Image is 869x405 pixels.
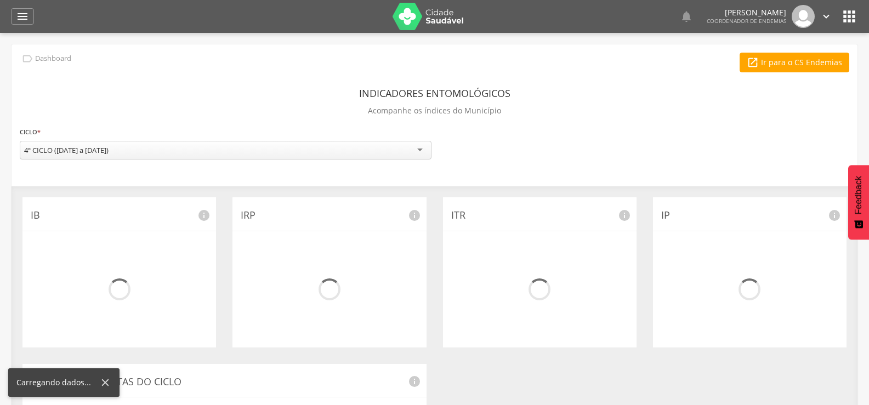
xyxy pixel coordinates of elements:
[31,375,418,389] p: Histórico de Visitas do Ciclo
[707,17,786,25] span: Coordenador de Endemias
[408,375,421,388] i: info
[35,54,71,63] p: Dashboard
[680,10,693,23] i: 
[848,165,869,239] button: Feedback - Mostrar pesquisa
[747,56,759,69] i: 
[241,208,418,223] p: IRP
[20,126,41,138] label: Ciclo
[618,209,631,222] i: info
[16,377,99,388] div: Carregando dados...
[680,5,693,28] a: 
[740,53,849,72] a: Ir para o CS Endemias
[820,10,832,22] i: 
[408,209,421,222] i: info
[11,8,34,25] a: 
[820,5,832,28] a: 
[661,208,838,223] p: IP
[24,145,109,155] div: 4º CICLO ([DATE] a [DATE])
[828,209,841,222] i: info
[197,209,211,222] i: info
[707,9,786,16] p: [PERSON_NAME]
[359,83,510,103] header: Indicadores Entomológicos
[16,10,29,23] i: 
[840,8,858,25] i: 
[451,208,628,223] p: ITR
[31,208,208,223] p: IB
[368,103,501,118] p: Acompanhe os índices do Município
[854,176,864,214] span: Feedback
[21,53,33,65] i: 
